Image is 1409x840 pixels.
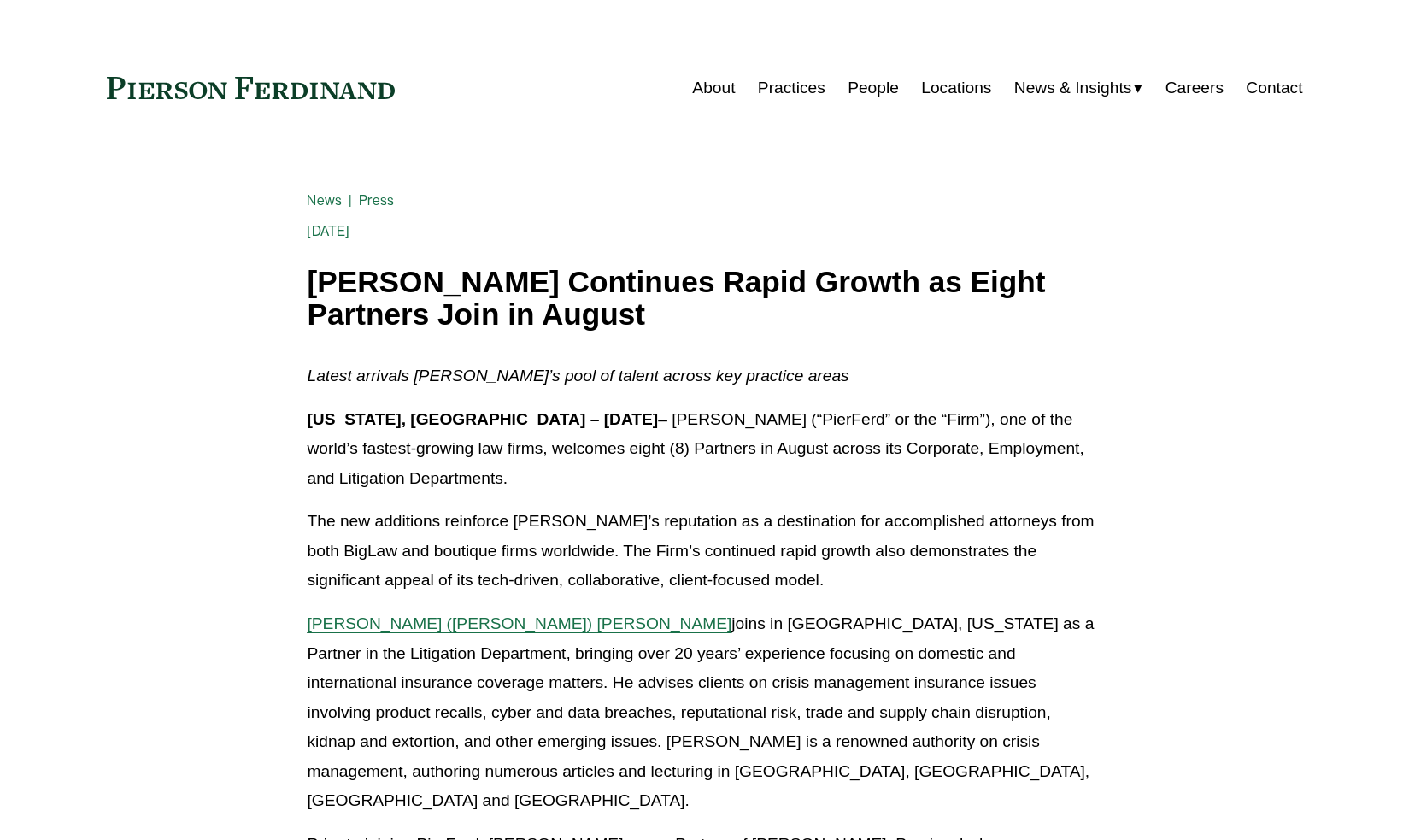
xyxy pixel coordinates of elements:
a: Press [359,192,394,209]
a: Careers [1165,72,1224,104]
p: The new additions reinforce [PERSON_NAME]’s reputation as a destination for accomplished attorney... [307,507,1101,596]
a: folder dropdown [1014,72,1143,104]
a: Contact [1246,72,1302,104]
a: News [307,192,342,209]
span: [DATE] [307,223,349,239]
p: – [PERSON_NAME] (“PierFerd” or the “Firm”), one of the world’s fastest-growing law firms, welcome... [307,405,1101,494]
a: Locations [921,72,991,104]
a: Practices [758,72,825,104]
strong: [US_STATE], [GEOGRAPHIC_DATA] – [DATE] [307,410,658,428]
a: People [848,72,899,104]
a: About [692,72,735,104]
p: joins in [GEOGRAPHIC_DATA], [US_STATE] as a Partner in the Litigation Department, bringing over 2... [307,609,1101,816]
span: News & Insights [1014,73,1132,103]
h1: [PERSON_NAME] Continues Rapid Growth as Eight Partners Join in August [307,266,1101,332]
em: Latest arrivals [PERSON_NAME]’s pool of talent across key practice areas [307,367,848,385]
a: [PERSON_NAME] ([PERSON_NAME]) [PERSON_NAME] [307,614,731,632]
